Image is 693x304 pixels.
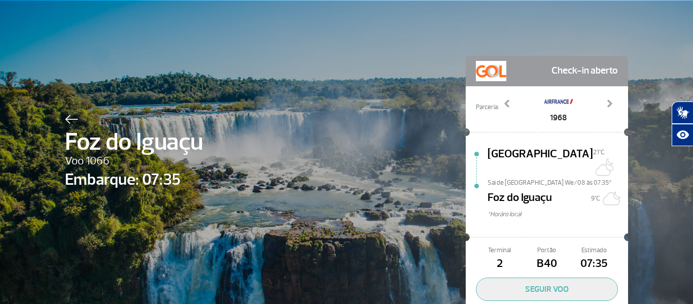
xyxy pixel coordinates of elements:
[571,246,618,255] span: Estimado
[488,210,628,219] span: *Horáro local
[476,255,523,273] span: 2
[476,246,523,255] span: Terminal
[476,278,618,301] button: SEGUIR VOO
[672,102,693,146] div: Plugin de acessibilidade da Hand Talk.
[488,178,628,185] span: Sai de [GEOGRAPHIC_DATA] We/08 às 07:35*
[593,157,613,177] img: Algumas nuvens
[65,124,203,160] span: Foz do Iguaçu
[672,102,693,124] button: Abrir tradutor de língua de sinais.
[672,124,693,146] button: Abrir recursos assistivos.
[571,255,618,273] span: 07:35
[488,146,593,178] span: [GEOGRAPHIC_DATA]
[523,246,570,255] span: Portão
[543,112,574,124] span: 1968
[65,153,203,170] span: Voo 1066
[476,103,499,112] span: Parceria:
[488,189,552,210] span: Foz do Iguaçu
[591,194,600,202] span: 9°C
[593,148,605,156] span: 21°C
[551,61,618,81] span: Check-in aberto
[65,167,203,192] span: Embarque: 07:35
[523,255,570,273] span: B40
[600,188,620,209] img: Nevoeiro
